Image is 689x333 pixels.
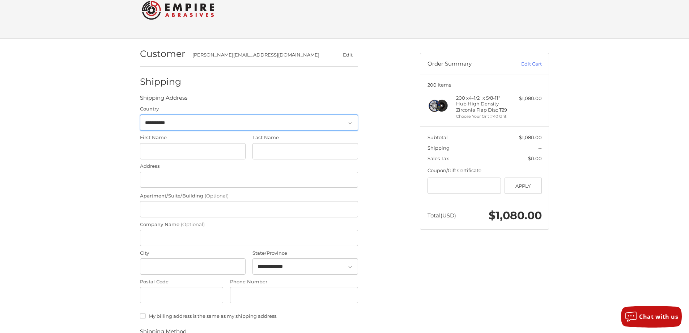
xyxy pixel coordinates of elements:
span: Shipping [428,145,450,151]
span: $1,080.00 [489,209,542,222]
label: Country [140,105,358,113]
div: Coupon/Gift Certificate [428,167,542,174]
label: City [140,250,246,257]
label: Address [140,163,358,170]
label: First Name [140,134,246,141]
input: Gift Certificate or Coupon Code [428,178,501,194]
label: Postal Code [140,278,223,286]
h4: 200 x 4-1/2" x 5/8-11" Hub High Density Zirconia Flap Disc T29 [456,95,511,113]
span: Chat with us [639,313,678,321]
label: Company Name [140,221,358,228]
h2: Customer [140,48,185,59]
label: State/Province [252,250,358,257]
span: $1,080.00 [519,134,542,140]
button: Edit [337,50,358,60]
a: Edit Cart [505,61,542,68]
span: Sales Tax [428,155,449,161]
span: $0.00 [528,155,542,161]
li: Choose Your Grit #40 Grit [456,113,511,120]
legend: Shipping Address [140,94,187,105]
span: Subtotal [428,134,448,140]
label: Apartment/Suite/Building [140,192,358,200]
small: (Optional) [205,193,229,199]
div: $1,080.00 [513,95,542,102]
h2: Shipping [140,76,182,87]
span: -- [538,145,542,151]
div: [PERSON_NAME][EMAIL_ADDRESS][DOMAIN_NAME] [192,51,323,59]
button: Chat with us [621,306,682,328]
h3: Order Summary [428,61,505,68]
button: Apply [505,178,542,194]
h3: 200 Items [428,82,542,88]
label: Phone Number [230,278,358,286]
label: Last Name [252,134,358,141]
label: My billing address is the same as my shipping address. [140,313,358,319]
small: (Optional) [181,221,205,227]
span: Total (USD) [428,212,456,219]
